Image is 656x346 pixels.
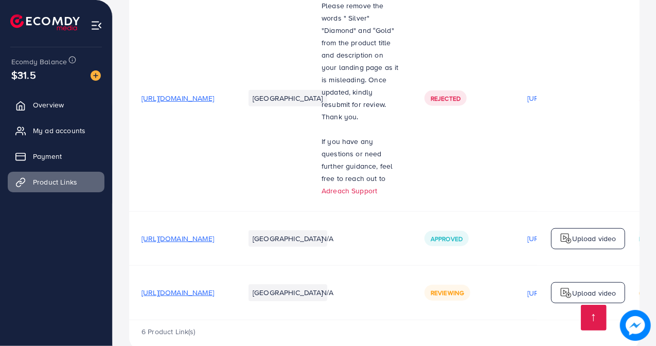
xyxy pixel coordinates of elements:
[322,287,333,298] span: N/A
[8,172,104,192] a: Product Links
[141,93,214,103] span: [URL][DOMAIN_NAME]
[8,95,104,115] a: Overview
[527,287,600,299] p: [URL][DOMAIN_NAME]
[560,232,572,245] img: logo
[322,233,333,244] span: N/A
[11,57,67,67] span: Ecomdy Balance
[249,284,327,301] li: [GEOGRAPHIC_DATA]
[33,177,77,187] span: Product Links
[527,232,600,245] p: [URL][DOMAIN_NAME]
[322,186,377,196] a: Adreach Support
[623,313,648,338] img: image
[11,67,36,82] span: $31.5
[560,287,572,299] img: logo
[431,234,463,243] span: Approved
[322,136,393,184] span: If you have any questions or need further guidance, feel free to reach out to
[249,90,327,106] li: [GEOGRAPHIC_DATA]
[249,230,327,247] li: [GEOGRAPHIC_DATA]
[8,146,104,167] a: Payment
[572,287,616,299] p: Upload video
[91,20,102,31] img: menu
[91,70,101,81] img: image
[33,151,62,161] span: Payment
[527,92,600,104] p: [URL][DOMAIN_NAME]
[141,233,214,244] span: [URL][DOMAIN_NAME]
[572,232,616,245] p: Upload video
[431,288,464,297] span: Reviewing
[33,125,85,136] span: My ad accounts
[141,326,196,337] span: 6 Product Link(s)
[8,120,104,141] a: My ad accounts
[141,287,214,298] span: [URL][DOMAIN_NAME]
[33,100,64,110] span: Overview
[431,94,460,103] span: Rejected
[10,14,80,30] img: logo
